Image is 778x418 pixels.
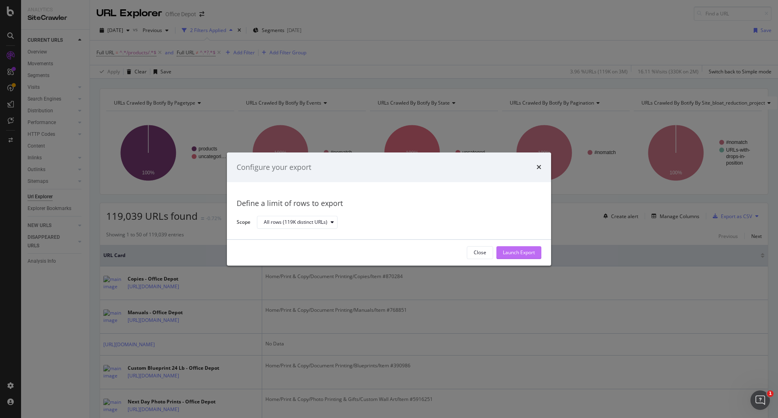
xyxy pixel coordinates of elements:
[264,220,327,225] div: All rows (119K distinct URLs)
[750,390,770,410] iframe: Intercom live chat
[503,249,535,256] div: Launch Export
[467,246,493,259] button: Close
[237,162,311,173] div: Configure your export
[237,199,541,209] div: Define a limit of rows to export
[536,162,541,173] div: times
[237,219,250,227] label: Scope
[474,249,486,256] div: Close
[496,246,541,259] button: Launch Export
[257,216,338,229] button: All rows (119K distinct URLs)
[767,390,774,397] span: 1
[227,152,551,266] div: modal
